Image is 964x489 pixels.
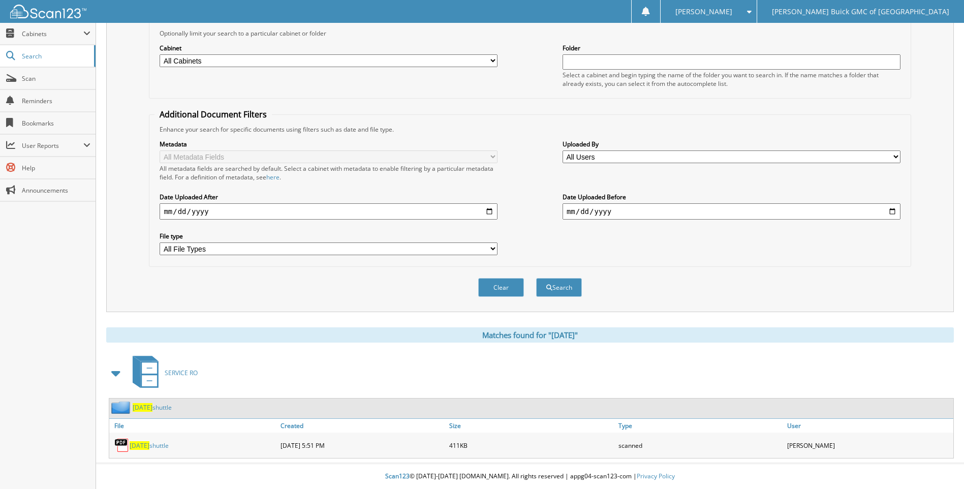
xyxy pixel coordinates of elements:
[22,74,90,83] span: Scan
[130,441,149,450] span: [DATE]
[127,353,198,393] a: SERVICE RO
[111,401,133,414] img: folder2.png
[278,435,447,455] div: [DATE] 5:51 PM
[22,29,83,38] span: Cabinets
[22,97,90,105] span: Reminders
[785,419,953,433] a: User
[22,164,90,172] span: Help
[160,232,497,240] label: File type
[772,9,949,15] span: [PERSON_NAME] Buick GMC of [GEOGRAPHIC_DATA]
[563,71,900,88] div: Select a cabinet and begin typing the name of the folder you want to search in. If the name match...
[154,109,272,120] legend: Additional Document Filters
[913,440,964,489] iframe: Chat Widget
[563,193,900,201] label: Date Uploaded Before
[22,52,89,60] span: Search
[616,419,785,433] a: Type
[160,203,497,220] input: start
[478,278,524,297] button: Clear
[10,5,86,18] img: scan123-logo-white.svg
[160,140,497,148] label: Metadata
[160,44,497,52] label: Cabinet
[160,193,497,201] label: Date Uploaded After
[96,464,964,489] div: © [DATE]-[DATE] [DOMAIN_NAME]. All rights reserved | appg04-scan123-com |
[22,186,90,195] span: Announcements
[637,472,675,480] a: Privacy Policy
[109,419,278,433] a: File
[563,140,900,148] label: Uploaded By
[385,472,410,480] span: Scan123
[133,403,172,412] a: [DATE]shuttle
[130,441,169,450] a: [DATE]shuttle
[106,327,954,343] div: Matches found for "[DATE]"
[563,203,900,220] input: end
[114,438,130,453] img: PDF.png
[154,125,905,134] div: Enhance your search for specific documents using filters such as date and file type.
[22,141,83,150] span: User Reports
[133,403,152,412] span: [DATE]
[22,119,90,128] span: Bookmarks
[563,44,900,52] label: Folder
[785,435,953,455] div: [PERSON_NAME]
[154,29,905,38] div: Optionally limit your search to a particular cabinet or folder
[278,419,447,433] a: Created
[165,369,198,377] span: SERVICE RO
[675,9,732,15] span: [PERSON_NAME]
[266,173,279,181] a: here
[536,278,582,297] button: Search
[447,435,615,455] div: 411KB
[447,419,615,433] a: Size
[616,435,785,455] div: scanned
[160,164,497,181] div: All metadata fields are searched by default. Select a cabinet with metadata to enable filtering b...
